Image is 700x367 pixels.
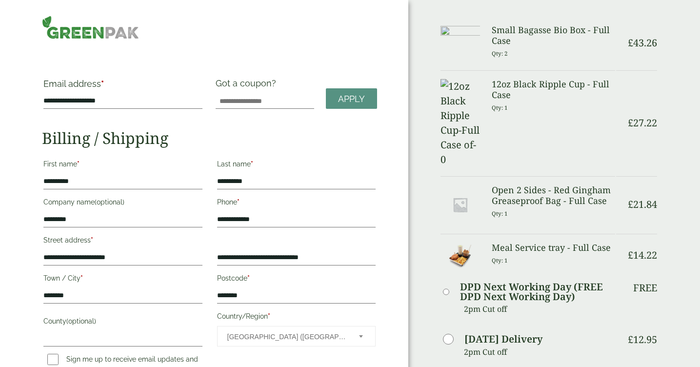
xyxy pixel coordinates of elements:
[628,333,657,346] bdi: 12.95
[492,210,508,217] small: Qty: 1
[628,36,633,49] span: £
[217,271,376,288] label: Postcode
[43,271,202,288] label: Town / City
[464,345,615,359] p: 2pm Cut off
[440,185,480,224] img: Placeholder
[628,36,657,49] bdi: 43.26
[628,198,633,211] span: £
[460,282,615,302] label: DPD Next Working Day (FREE DPD Next Working Day)
[492,104,508,111] small: Qty: 1
[326,88,377,109] a: Apply
[492,185,615,206] h3: Open 2 Sides - Red Gingham Greaseproof Bag - Full Case
[91,236,93,244] abbr: required
[464,302,615,316] p: 2pm Cut off
[43,157,202,174] label: First name
[338,94,365,104] span: Apply
[251,160,253,168] abbr: required
[492,50,508,57] small: Qty: 2
[43,195,202,212] label: Company name
[440,79,480,167] img: 12oz Black Ripple Cup-Full Case of-0
[217,195,376,212] label: Phone
[628,248,633,262] span: £
[268,312,270,320] abbr: required
[227,326,346,347] span: United Kingdom (UK)
[77,160,80,168] abbr: required
[43,233,202,250] label: Street address
[43,80,202,93] label: Email address
[492,257,508,264] small: Qty: 1
[47,354,59,365] input: Sign me up to receive email updates and news(optional)
[628,116,657,129] bdi: 27.22
[42,129,377,147] h2: Billing / Shipping
[492,79,615,100] h3: 12oz Black Ripple Cup - Full Case
[80,274,83,282] abbr: required
[217,157,376,174] label: Last name
[42,16,139,39] img: GreenPak Supplies
[628,333,633,346] span: £
[633,282,657,294] p: Free
[43,314,202,331] label: County
[492,243,615,253] h3: Meal Service tray - Full Case
[217,326,376,347] span: Country/Region
[464,334,542,344] label: [DATE] Delivery
[95,198,124,206] span: (optional)
[216,78,280,93] label: Got a coupon?
[628,198,657,211] bdi: 21.84
[101,79,104,89] abbr: required
[247,274,250,282] abbr: required
[66,317,96,325] span: (optional)
[217,309,376,326] label: Country/Region
[628,248,657,262] bdi: 14.22
[492,25,615,46] h3: Small Bagasse Bio Box - Full Case
[237,198,240,206] abbr: required
[628,116,633,129] span: £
